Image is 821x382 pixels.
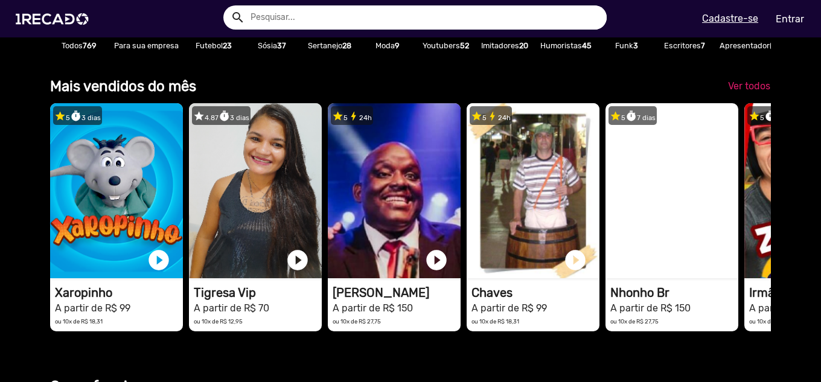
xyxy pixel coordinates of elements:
a: play_circle_filled [563,248,587,272]
p: Todos [56,40,102,51]
b: 23 [223,41,232,50]
mat-icon: Example home icon [231,10,245,25]
h1: Xaropinho [55,285,183,300]
b: 45 [582,41,592,50]
p: Humoristas [540,40,592,51]
video: 1RECADO vídeos dedicados para fãs e empresas [605,103,738,278]
p: Sertanejo [307,40,353,51]
h1: [PERSON_NAME] [333,285,461,300]
video: 1RECADO vídeos dedicados para fãs e empresas [467,103,599,278]
b: 769 [83,41,97,50]
h1: Chaves [471,285,599,300]
a: Entrar [768,8,812,30]
b: 3 [633,41,638,50]
p: Para sua empresa [114,40,179,51]
p: Escritores [662,40,708,51]
b: 37 [277,41,286,50]
small: ou 10x de R$ 27,75 [333,318,381,325]
b: 28 [342,41,351,50]
a: play_circle_filled [286,248,310,272]
video: 1RECADO vídeos dedicados para fãs e empresas [189,103,322,278]
a: play_circle_filled [702,248,726,272]
p: Moda [365,40,410,51]
p: Imitadores [481,40,528,51]
small: A partir de R$ 150 [333,302,413,314]
b: 52 [460,41,469,50]
small: A partir de R$ 150 [610,302,691,314]
button: Example home icon [226,6,248,27]
b: 7 [701,41,705,50]
p: Sósia [249,40,295,51]
p: Futebol [191,40,237,51]
b: Mais vendidos do mês [50,78,196,95]
h1: Tigresa Vip [194,285,322,300]
p: Funk [604,40,650,51]
small: ou 10x de R$ 27,56 [749,318,798,325]
small: A partir de R$ 99 [55,302,130,314]
video: 1RECADO vídeos dedicados para fãs e empresas [50,103,183,278]
small: ou 10x de R$ 12,95 [194,318,243,325]
a: play_circle_filled [147,248,171,272]
video: 1RECADO vídeos dedicados para fãs e empresas [328,103,461,278]
small: A partir de R$ 70 [194,302,269,314]
b: 9 [395,41,400,50]
u: Cadastre-se [702,13,758,24]
small: ou 10x de R$ 18,31 [55,318,103,325]
p: Apresentador(a) [720,40,786,51]
small: ou 10x de R$ 18,31 [471,318,519,325]
p: Youtubers [423,40,469,51]
span: Ver todos [728,80,770,92]
h1: Nhonho Br [610,285,738,300]
input: Pesquisar... [241,5,607,30]
b: 20 [519,41,528,50]
a: play_circle_filled [424,248,449,272]
small: A partir de R$ 99 [471,302,547,314]
small: ou 10x de R$ 27,75 [610,318,659,325]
